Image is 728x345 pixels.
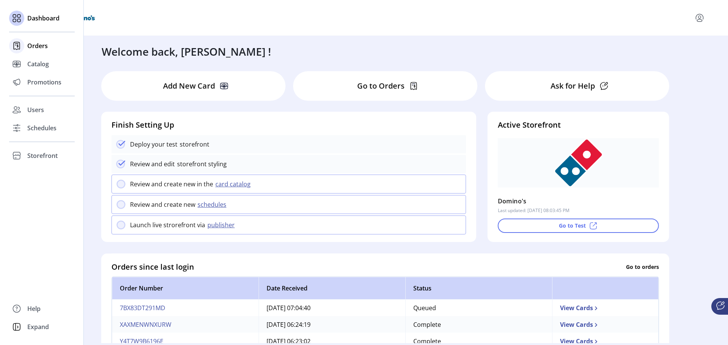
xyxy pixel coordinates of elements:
span: Dashboard [27,14,60,23]
p: storefront [177,140,209,149]
th: Date Received [259,276,405,299]
span: Orders [27,41,48,50]
p: Review and edit [130,159,175,169]
button: schedules [195,200,231,209]
span: Catalog [27,59,49,69]
p: Review and create new [130,200,195,209]
button: menu [693,12,706,24]
p: Ask for Help [551,80,595,92]
p: Launch live strorefront via [130,220,205,229]
td: Complete [405,316,552,333]
th: Order Number [112,276,259,299]
td: [DATE] 06:24:19 [259,316,405,333]
span: Users [27,105,44,114]
p: Deploy your test [130,140,177,149]
h4: Finish Setting Up [111,119,466,131]
h4: Orders since last login [111,261,194,272]
span: Help [27,304,41,313]
td: Queued [405,299,552,316]
td: 7BX83DT291MD [112,299,259,316]
h3: Welcome back, [PERSON_NAME] ! [102,44,271,59]
td: View Cards [552,316,659,333]
button: Go to Test [498,219,659,233]
p: Review and create new in the [130,180,213,189]
td: [DATE] 07:04:40 [259,299,405,316]
p: Add New Card [163,80,215,92]
th: Status [405,276,552,299]
span: Storefront [27,151,58,160]
span: Schedules [27,123,56,133]
button: card catalog [213,180,255,189]
span: Expand [27,322,49,331]
p: Go to Orders [357,80,405,92]
p: Domino's [498,195,527,207]
button: publisher [205,220,239,229]
p: Go to orders [626,263,659,271]
span: Promotions [27,78,61,87]
td: XAXMENWNXURW [112,316,259,333]
p: storefront styling [175,159,227,169]
td: View Cards [552,299,659,316]
h4: Active Storefront [498,119,659,131]
p: Last updated: [DATE] 08:03:45 PM [498,207,570,214]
